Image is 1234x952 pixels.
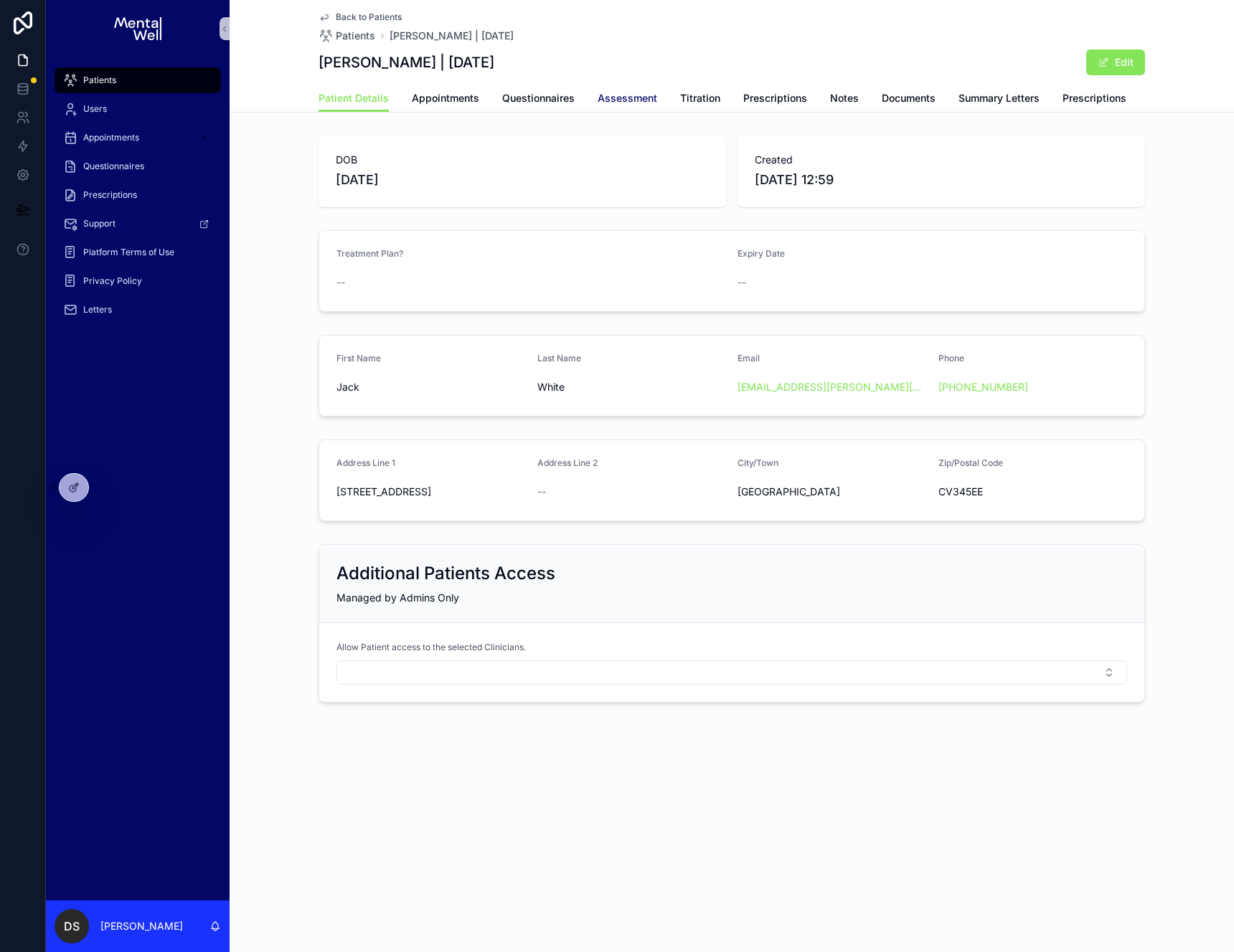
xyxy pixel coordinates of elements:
a: [PERSON_NAME] | [DATE] [390,29,514,43]
button: Select Button [336,660,1127,685]
a: Platform Terms of Use [55,239,221,265]
a: Assessment [598,85,657,114]
span: -- [738,275,746,290]
button: Edit [1086,49,1145,75]
span: Prescriptions [743,91,807,105]
span: Summary Letters [959,91,1040,105]
span: DOB [336,153,709,167]
span: Letters [83,304,112,315]
span: City/Town [738,457,778,468]
span: Titration [680,91,720,105]
span: Zip/Postal Code [938,457,1003,468]
a: Summary Letters [959,85,1040,114]
a: Prescriptions [55,182,221,208]
a: Patient Details [319,85,389,113]
a: Users [55,96,221,122]
a: Prescriptions [743,85,807,114]
a: Patients [319,29,375,43]
span: First Name [336,353,381,363]
span: Back to Patients [336,11,402,23]
a: Questionnaires [502,85,575,114]
h1: [PERSON_NAME] | [DATE] [319,52,494,72]
a: Prescriptions [1063,85,1126,114]
a: [EMAIL_ADDRESS][PERSON_NAME][DOMAIN_NAME] [738,380,927,394]
span: Prescriptions [1063,91,1126,105]
p: [PERSON_NAME] [100,919,183,933]
span: Assessment [598,91,657,105]
span: Created [755,153,1128,167]
a: Documents [882,85,936,114]
a: Letters [55,297,221,323]
span: Privacy Policy [83,275,142,287]
h2: Additional Patients Access [336,562,555,585]
span: CV345EE [938,485,1128,499]
span: Last Name [537,353,581,363]
span: Address Line 2 [537,457,598,468]
a: Notes [830,85,859,114]
span: Address Line 1 [336,457,395,468]
div: scrollable content [46,57,230,341]
span: [STREET_ADDRESS] [336,485,526,499]
a: Titration [680,85,720,114]
a: Privacy Policy [55,268,221,294]
span: [DATE] [336,170,709,190]
span: Managed by Admins Only [336,591,459,604]
span: Jack [336,380,526,394]
a: Questionnaires [55,153,221,179]
span: Notes [830,91,859,105]
span: Users [83,103,107,115]
span: Appointments [412,91,479,105]
span: Platform Terms of Use [83,247,174,258]
a: Back to Patients [319,11,402,23]
span: Prescriptions [83,189,137,201]
span: DS [64,918,80,935]
span: Phone [938,353,964,363]
a: Patients [55,67,221,93]
span: Questionnaires [83,161,144,172]
a: Support [55,211,221,237]
img: App logo [114,17,161,40]
span: Support [83,218,116,229]
span: Allow Patient access to the selected Clinicians. [336,642,526,653]
span: [DATE] 12:59 [755,170,1128,190]
span: White [537,380,727,394]
span: Questionnaires [502,91,575,105]
span: Email [738,353,760,363]
span: -- [537,485,546,499]
span: Expiry Date [738,248,785,259]
span: Patient Details [319,91,389,105]
span: Documents [882,91,936,105]
span: Treatment Plan? [336,248,403,259]
span: Patients [336,29,375,43]
span: -- [336,275,345,290]
span: [GEOGRAPHIC_DATA] [738,485,927,499]
a: [PHONE_NUMBER] [938,380,1028,394]
span: Patients [83,75,116,86]
span: Appointments [83,132,139,143]
a: Appointments [412,85,479,114]
a: Appointments [55,125,221,151]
